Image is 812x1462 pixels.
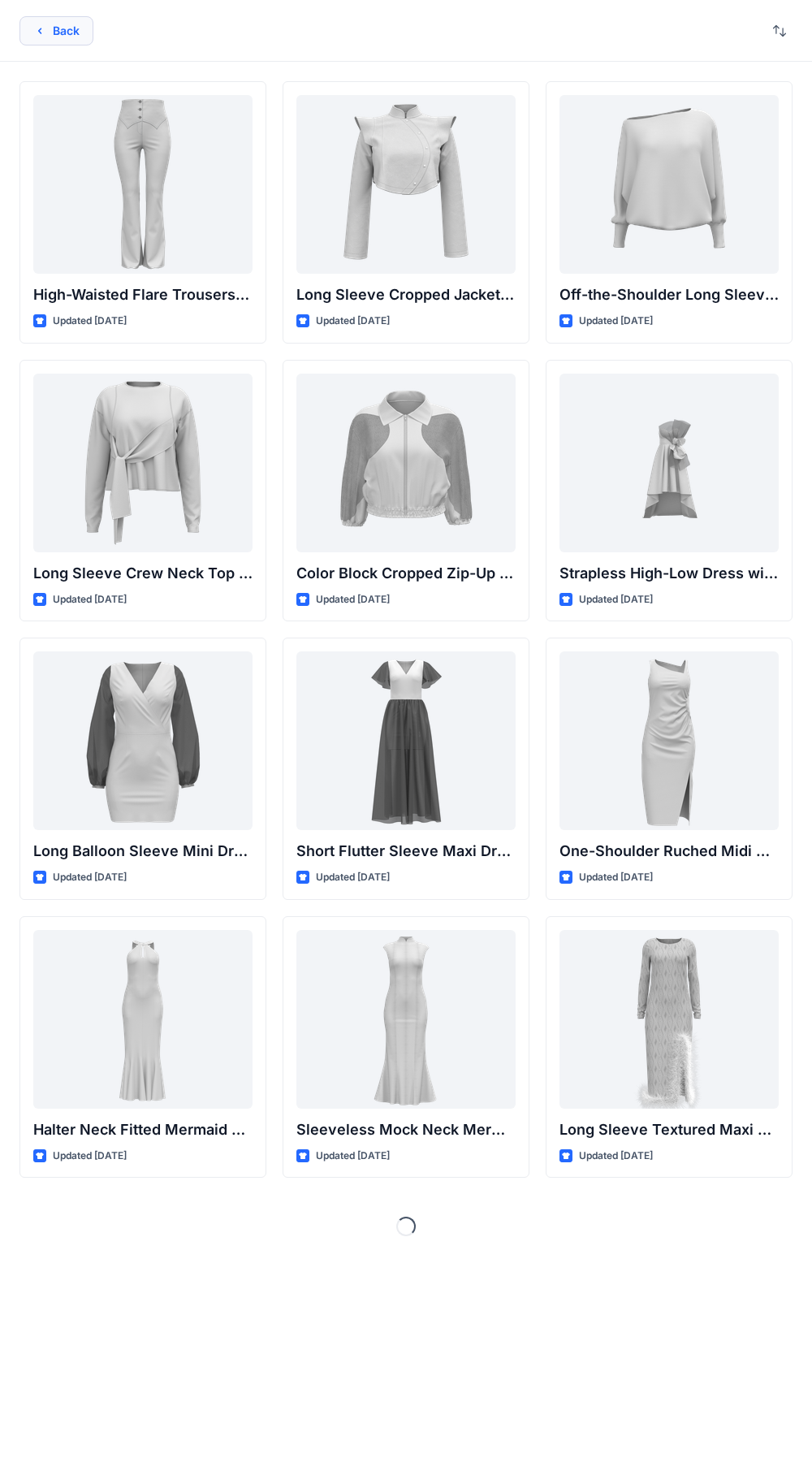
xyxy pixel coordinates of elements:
p: Updated [DATE] [316,313,390,330]
p: Updated [DATE] [579,591,653,608]
a: Strapless High-Low Dress with Side Bow Detail [559,374,779,552]
a: Long Sleeve Cropped Jacket with Mandarin Collar and Shoulder Detail [296,95,516,274]
p: Updated [DATE] [53,869,127,886]
p: Updated [DATE] [53,1148,127,1165]
p: Short Flutter Sleeve Maxi Dress with Contrast [PERSON_NAME] and [PERSON_NAME] [296,840,516,863]
p: High-Waisted Flare Trousers with Button Detail [33,283,253,306]
p: Off-the-Shoulder Long Sleeve Top [559,283,779,306]
a: Halter Neck Fitted Mermaid Gown with Keyhole Detail [33,930,253,1109]
p: One-Shoulder Ruched Midi Dress with Slit [559,840,779,863]
p: Color Block Cropped Zip-Up Jacket with Sheer Sleeves [296,562,516,585]
a: Long Sleeve Crew Neck Top with Asymmetrical Tie Detail [33,374,253,552]
p: Halter Neck Fitted Mermaid Gown with Keyhole Detail [33,1118,253,1141]
a: Off-the-Shoulder Long Sleeve Top [559,95,779,274]
button: Back [19,16,93,45]
a: Long Sleeve Textured Maxi Dress with Feather Hem [559,930,779,1109]
p: Long Sleeve Crew Neck Top with Asymmetrical Tie Detail [33,562,253,585]
p: Strapless High-Low Dress with Side Bow Detail [559,562,779,585]
p: Updated [DATE] [53,313,127,330]
p: Updated [DATE] [316,1148,390,1165]
p: Updated [DATE] [316,591,390,608]
p: Updated [DATE] [53,591,127,608]
a: Color Block Cropped Zip-Up Jacket with Sheer Sleeves [296,374,516,552]
p: Updated [DATE] [316,869,390,886]
a: High-Waisted Flare Trousers with Button Detail [33,95,253,274]
a: Sleeveless Mock Neck Mermaid Gown [296,930,516,1109]
p: Long Sleeve Textured Maxi Dress with Feather Hem [559,1118,779,1141]
a: One-Shoulder Ruched Midi Dress with Slit [559,651,779,830]
a: Short Flutter Sleeve Maxi Dress with Contrast Bodice and Sheer Overlay [296,651,516,830]
p: Long Balloon Sleeve Mini Dress with Wrap Bodice [33,840,253,863]
a: Long Balloon Sleeve Mini Dress with Wrap Bodice [33,651,253,830]
p: Updated [DATE] [579,313,653,330]
p: Updated [DATE] [579,869,653,886]
p: Updated [DATE] [579,1148,653,1165]
p: Long Sleeve Cropped Jacket with Mandarin Collar and Shoulder Detail [296,283,516,306]
p: Sleeveless Mock Neck Mermaid Gown [296,1118,516,1141]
